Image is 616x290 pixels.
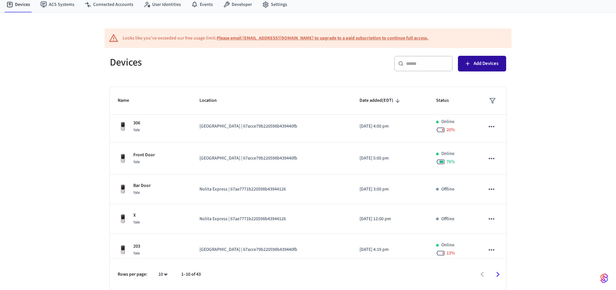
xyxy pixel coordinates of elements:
[436,96,457,106] span: Status
[133,220,140,225] span: Yale
[118,184,128,194] img: Yale Assure Touchscreen Wifi Smart Lock, Satin Nickel, Front
[133,182,151,189] p: Bar Door
[133,120,140,127] p: 306
[118,96,138,106] span: Name
[118,245,128,255] img: Yale Assure Touchscreen Wifi Smart Lock, Satin Nickel, Front
[118,121,128,132] img: Yale Assure Touchscreen Wifi Smart Lock, Satin Nickel, Front
[118,153,128,164] img: Yale Assure Touchscreen Wifi Smart Lock, Satin Nickel, Front
[199,155,344,162] p: [GEOGRAPHIC_DATA] | 67acce79b220598b439440fb
[199,216,344,222] p: Nolita Express | 67ae7771b220598b43944126
[359,216,420,222] p: [DATE] 12:00 pm
[359,96,402,106] span: Date added(EDT)
[600,273,608,283] img: SeamLogoGradient.69752ec5.svg
[123,35,428,42] div: Looks like you've exceeded our free usage limit.
[155,270,171,279] div: 10
[359,123,420,130] p: [DATE] 4:00 pm
[447,250,455,256] span: 13 %
[441,150,454,157] p: Online
[199,186,344,193] p: Nolita Express | 67ae7771b220598b43944126
[441,216,454,222] p: Offline
[441,186,454,193] p: Offline
[118,271,147,278] p: Rows per page:
[133,251,140,256] span: Yale
[199,123,344,130] p: [GEOGRAPHIC_DATA] | 67acce79b220598b439440fb
[133,243,140,250] p: 203
[217,35,428,41] a: Please email [EMAIL_ADDRESS][DOMAIN_NAME] to upgrade to a paid subscription to continue full access.
[118,214,128,224] img: Yale Assure Touchscreen Wifi Smart Lock, Satin Nickel, Front
[133,127,140,133] span: Yale
[447,127,455,133] span: 20 %
[359,155,420,162] p: [DATE] 5:00 pm
[133,152,155,159] p: Front Door
[447,159,455,165] span: 76 %
[181,271,201,278] p: 1–10 of 43
[133,190,140,195] span: Yale
[199,246,344,253] p: [GEOGRAPHIC_DATA] | 67acce79b220598b439440fb
[490,267,506,282] button: Go to next page
[110,56,304,69] h5: Devices
[441,118,454,125] p: Online
[458,56,506,71] button: Add Devices
[359,246,420,253] p: [DATE] 4:19 pm
[199,96,225,106] span: Location
[133,159,140,165] span: Yale
[441,242,454,249] p: Online
[474,59,498,68] span: Add Devices
[133,212,140,219] p: X
[359,186,420,193] p: [DATE] 3:00 pm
